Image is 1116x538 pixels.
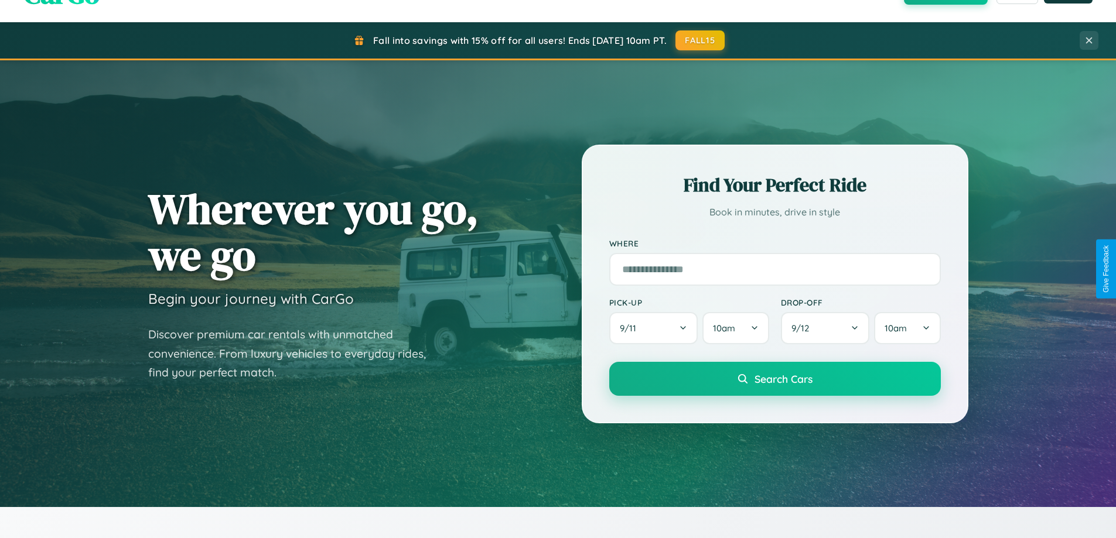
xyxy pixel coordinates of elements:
span: 9 / 12 [791,323,815,334]
button: 10am [874,312,940,344]
label: Drop-off [781,297,941,307]
span: 10am [885,323,907,334]
label: Pick-up [609,297,769,307]
span: Fall into savings with 15% off for all users! Ends [DATE] 10am PT. [373,35,667,46]
label: Where [609,238,941,248]
p: Discover premium car rentals with unmatched convenience. From luxury vehicles to everyday rides, ... [148,325,441,382]
span: Search Cars [755,372,813,385]
span: 10am [713,323,735,334]
h1: Wherever you go, we go [148,186,479,278]
h3: Begin your journey with CarGo [148,290,354,307]
div: Give Feedback [1102,245,1110,293]
p: Book in minutes, drive in style [609,204,941,221]
button: 10am [702,312,769,344]
button: 9/11 [609,312,698,344]
span: 9 / 11 [620,323,642,334]
button: 9/12 [781,312,870,344]
button: FALL15 [675,30,725,50]
button: Search Cars [609,362,941,396]
h2: Find Your Perfect Ride [609,172,941,198]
